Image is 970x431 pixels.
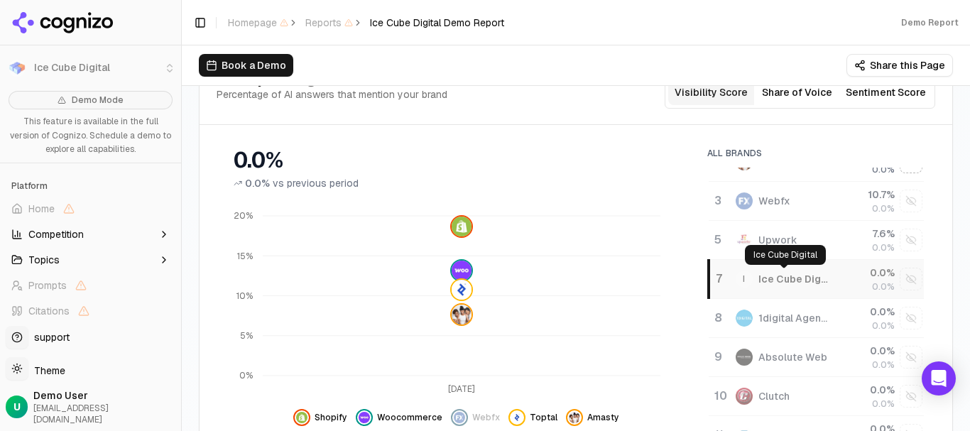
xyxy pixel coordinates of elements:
div: 0.0 % [841,383,895,397]
div: 3 [714,192,721,209]
span: 0.0% [872,164,895,175]
div: Open Intercom Messenger [922,361,956,395]
button: Show 1digital agency data [900,307,922,329]
button: Visibility Score [668,80,754,105]
span: Home [28,202,55,216]
tspan: 10% [236,290,253,302]
img: webfx [454,412,465,423]
img: toptal [452,280,472,300]
tspan: [DATE] [448,383,475,395]
nav: breadcrumb [228,16,504,30]
tspan: 0% [239,370,253,381]
div: 0.0 % [841,305,895,319]
span: Topics [28,253,60,267]
span: 0.0% [872,281,895,293]
span: Toptal [530,412,557,423]
img: upwork [736,231,753,249]
button: Book a Demo [199,54,293,77]
img: clutch [736,388,753,405]
tspan: 15% [237,251,253,262]
button: Show webfx data [900,190,922,212]
div: Upwork [758,233,797,247]
span: 0.0% [872,320,895,332]
tr: 9absolute webAbsolute Web0.0%0.0%Show absolute web data [709,338,924,377]
button: Show clutch data [900,385,922,408]
img: 1digital agency [736,310,753,327]
button: Show webfx data [451,409,500,426]
div: 0.0 % [841,266,895,280]
img: amasty [452,305,472,324]
span: vs previous period [273,176,359,190]
p: Ice Cube Digital [753,249,817,261]
button: Hide woocommerce data [356,409,442,426]
p: This feature is available in the full version of Cognizo. Schedule a demo to explore all capabili... [9,115,173,157]
span: 0.0% [872,203,895,214]
div: 8 [714,310,721,327]
tspan: 5% [240,330,253,342]
div: 10 [714,388,721,405]
div: All Brands [707,148,924,159]
div: 10.7 % [841,187,895,202]
span: Reports [305,16,353,30]
div: 7 [716,271,721,288]
span: Woocommerce [377,412,442,423]
span: Webfx [472,412,500,423]
div: Demo Report [901,17,959,28]
span: Demo Mode [72,94,124,106]
tr: 81digital agency1digital Agency0.0%0.0%Show 1digital agency data [709,299,924,338]
div: Clutch [758,389,790,403]
button: Share of Voice [754,80,840,105]
div: 0.0% [234,148,679,173]
img: webfx [736,192,753,209]
button: Hide amasty data [566,409,619,426]
img: toptal [511,412,523,423]
span: 0.0% [872,359,895,371]
img: woocommerce [452,261,472,280]
tr: 10clutchClutch0.0%0.0%Show clutch data [709,377,924,416]
div: Platform [6,175,175,197]
span: Amasty [587,412,619,423]
span: 0.0% [872,242,895,253]
tspan: 20% [234,210,253,222]
button: Topics [6,249,175,271]
span: Homepage [228,16,288,30]
div: 9 [714,349,721,366]
button: Show upwork data [900,229,922,251]
span: Competition [28,227,84,241]
img: shopify [452,217,472,236]
div: 1digital Agency [758,311,830,325]
img: amasty [569,412,580,423]
button: Competition [6,223,175,246]
tr: 5upworkUpwork7.6%0.0%Show upwork data [709,221,924,260]
div: Absolute Web [758,350,827,364]
span: Ice Cube Digital Demo Report [370,16,504,30]
span: Theme [28,364,65,377]
img: absolute web [736,349,753,366]
img: shopify [296,412,307,423]
div: 0.0 % [841,344,895,358]
tr: 3webfxWebfx10.7%0.0%Show webfx data [709,182,924,221]
tr: 7IIce Cube Digital0.0%0.0%Show ice cube digital data [709,260,924,299]
div: Webfx [758,194,790,208]
button: Sentiment Score [840,80,932,105]
button: Show ice cube digital data [900,268,922,290]
span: Citations [28,304,70,318]
button: Show absolute web data [900,346,922,369]
span: Shopify [315,412,347,423]
div: Ice Cube Digital [758,272,830,286]
span: Prompts [28,278,67,293]
button: Share this Page [846,54,953,77]
img: woocommerce [359,412,370,423]
span: I [736,271,753,288]
span: 0.0% [872,398,895,410]
span: support [28,330,70,344]
button: Hide shopify data [293,409,347,426]
div: Percentage of AI answers that mention your brand [217,87,447,102]
div: 5 [714,231,721,249]
span: [EMAIL_ADDRESS][DOMAIN_NAME] [33,403,175,425]
div: 7.6 % [841,227,895,241]
span: 0.0% [245,176,270,190]
span: Demo User [33,388,175,403]
button: Hide toptal data [508,409,557,426]
span: U [13,400,21,414]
